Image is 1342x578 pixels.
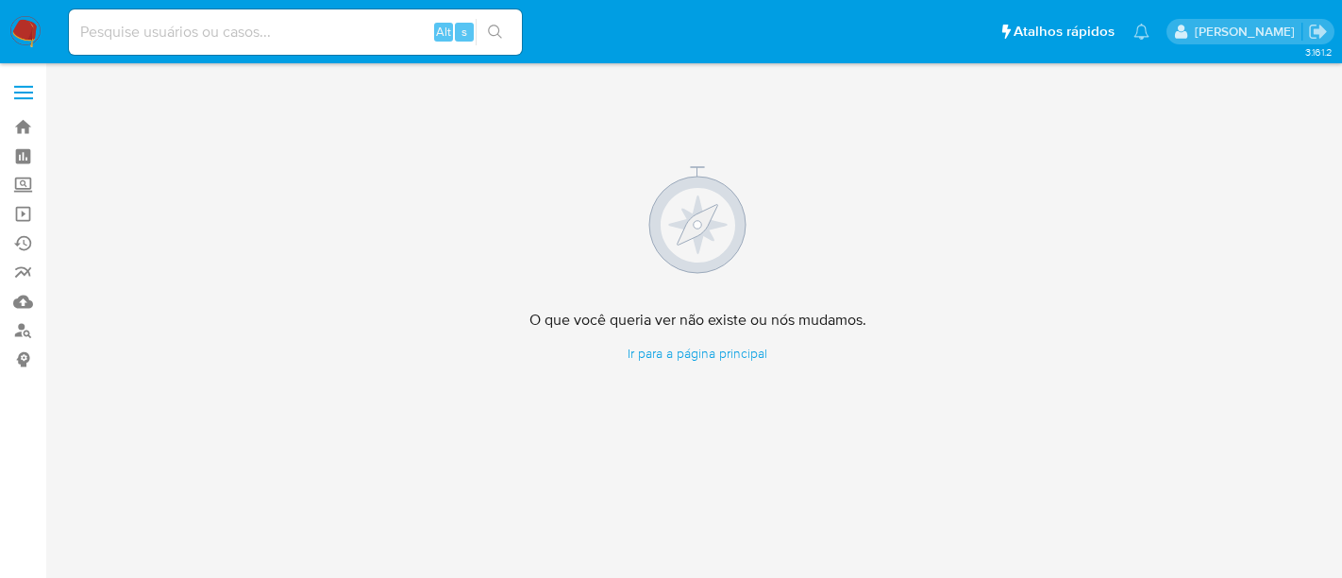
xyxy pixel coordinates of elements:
a: Ir para a página principal [529,345,866,363]
span: Atalhos rápidos [1014,22,1115,42]
button: search-icon [476,19,514,45]
h4: O que você queria ver não existe ou nós mudamos. [529,311,866,330]
a: Notificações [1133,24,1149,40]
span: Alt [436,23,451,41]
input: Pesquise usuários ou casos... [69,20,522,44]
span: s [461,23,467,41]
p: erico.trevizan@mercadopago.com.br [1195,23,1301,41]
a: Sair [1308,22,1328,42]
